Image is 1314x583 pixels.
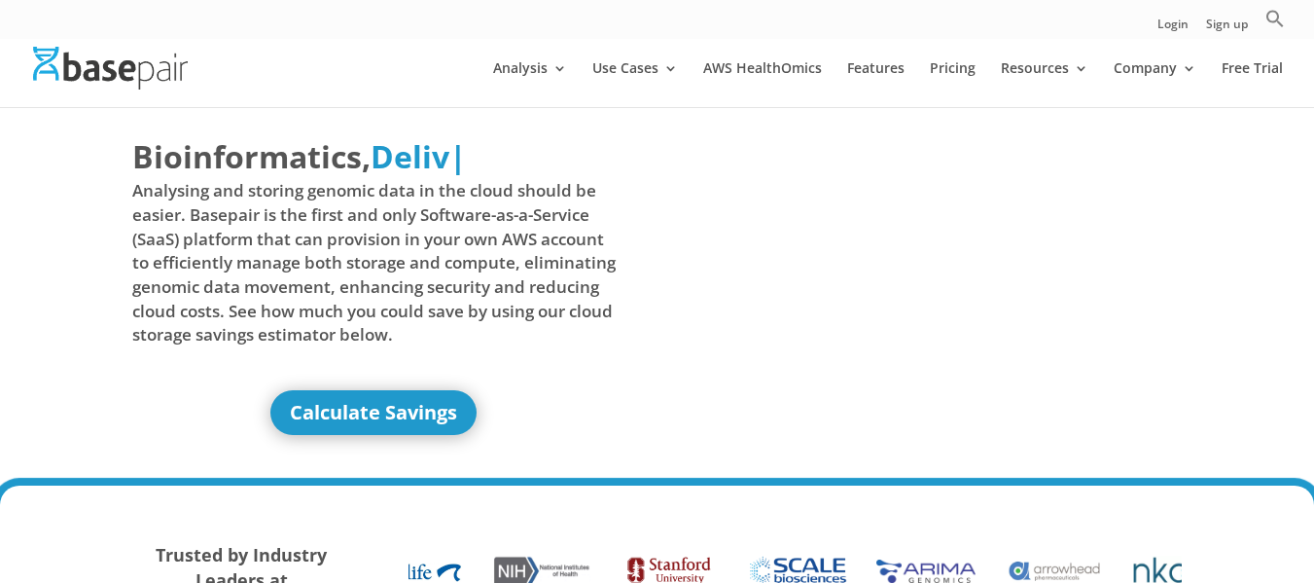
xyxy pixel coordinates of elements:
[1206,18,1248,39] a: Sign up
[132,134,371,179] span: Bioinformatics,
[672,134,1156,407] iframe: Basepair - NGS Analysis Simplified
[449,135,467,177] span: |
[33,47,188,89] img: Basepair
[493,61,567,107] a: Analysis
[132,179,617,346] span: Analysing and storing genomic data in the cloud should be easier. Basepair is the first and only ...
[371,135,449,177] span: Deliv
[1265,9,1285,39] a: Search Icon Link
[703,61,822,107] a: AWS HealthOmics
[592,61,678,107] a: Use Cases
[847,61,905,107] a: Features
[930,61,976,107] a: Pricing
[1222,61,1283,107] a: Free Trial
[1001,61,1088,107] a: Resources
[270,390,477,435] a: Calculate Savings
[1157,18,1189,39] a: Login
[1114,61,1196,107] a: Company
[1265,9,1285,28] svg: Search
